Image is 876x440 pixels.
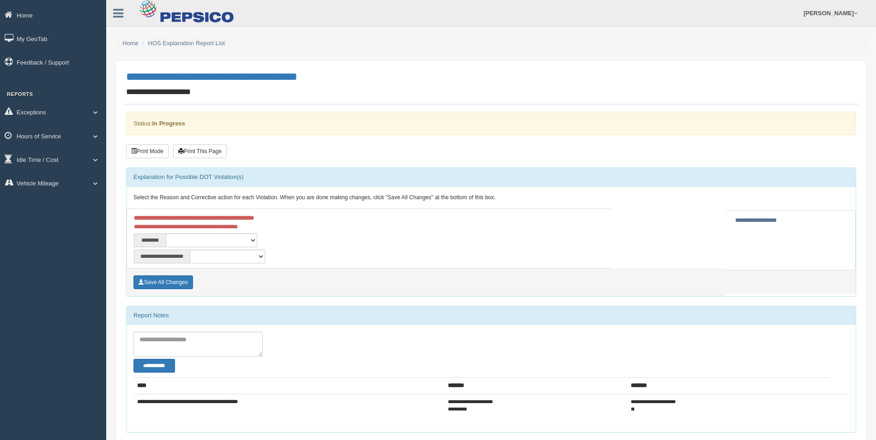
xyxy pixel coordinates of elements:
[152,120,185,127] strong: In Progress
[127,306,856,325] div: Report Notes
[148,40,225,47] a: HOS Explanation Report List
[122,40,139,47] a: Home
[133,275,193,289] button: Save
[126,144,169,158] button: Print Mode
[126,112,856,135] div: Status:
[173,144,227,158] button: Print This Page
[133,359,175,373] button: Change Filter Options
[127,168,856,186] div: Explanation for Possible DOT Violation(s)
[127,187,856,209] div: Select the Reason and Corrective action for each Violation. When you are done making changes, cli...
